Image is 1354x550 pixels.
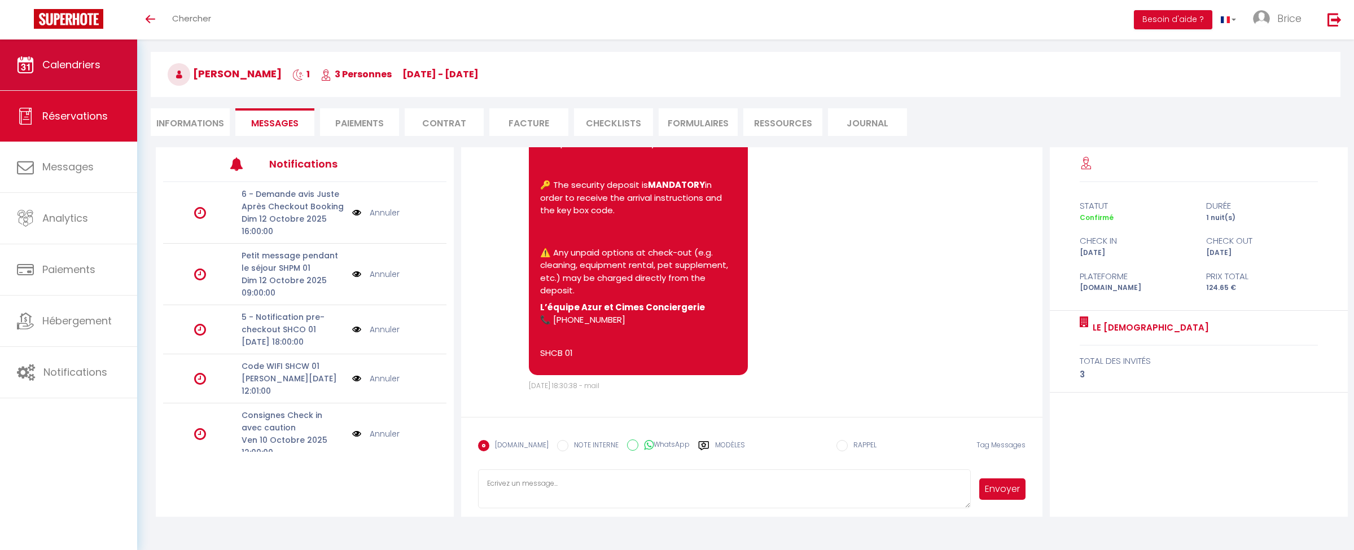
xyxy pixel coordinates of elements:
[43,365,107,379] span: Notifications
[540,301,705,313] strong: L’équipe Azur et Cimes Conciergerie
[352,323,361,336] img: NO IMAGE
[172,12,211,24] span: Chercher
[979,478,1026,500] button: Envoyer
[1080,368,1318,381] div: 3
[242,274,345,299] p: Dim 12 Octobre 2025 09:00:00
[42,262,95,276] span: Paiements
[34,9,103,29] img: Super Booking
[638,439,690,452] label: WhatsApp
[370,323,400,336] a: Annuler
[1072,248,1199,258] div: [DATE]
[1253,10,1270,27] img: ...
[370,206,400,219] a: Annuler
[574,108,653,136] li: CHECKLISTS
[659,108,738,136] li: FORMULAIRES
[828,108,907,136] li: Journal
[1072,234,1199,248] div: check in
[1199,234,1325,248] div: check out
[269,151,387,177] h3: Notifications
[489,440,549,452] label: [DOMAIN_NAME]
[292,68,310,81] span: 1
[1199,270,1325,283] div: Prix total
[540,301,737,327] p: 📞 [PHONE_NUMBER]
[1199,199,1325,213] div: durée
[1072,283,1199,293] div: [DOMAIN_NAME]
[1080,354,1318,368] div: total des invités
[976,440,1026,450] span: Tag Messages
[402,68,479,81] span: [DATE] - [DATE]
[370,268,400,280] a: Annuler
[1199,248,1325,258] div: [DATE]
[540,179,737,217] p: 🔑 The security deposit is in order to receive the arrival instructions and the key box code.
[1199,283,1325,293] div: 124.65 €
[251,117,299,130] span: Messages
[715,440,745,460] label: Modèles
[42,211,88,225] span: Analytics
[242,188,345,213] p: 6 - Demande avis Juste Après Checkout Booking
[1072,199,1199,213] div: statut
[352,206,361,219] img: NO IMAGE
[1134,10,1212,29] button: Besoin d'aide ?
[242,409,345,434] p: Consignes Check in avec caution
[42,160,94,174] span: Messages
[320,108,399,136] li: Paiements
[242,311,345,336] p: 5 - Notification pre-checkout SHCO 01
[352,372,361,385] img: NO IMAGE
[242,360,345,372] p: Code WIFI SHCW 01
[370,372,400,385] a: Annuler
[42,58,100,72] span: Calendriers
[242,213,345,237] p: Dim 12 Octobre 2025 16:00:00
[242,336,345,348] p: [DATE] 18:00:00
[42,314,112,328] span: Hébergement
[1072,270,1199,283] div: Plateforme
[489,108,568,136] li: Facture
[42,109,108,123] span: Réservations
[352,428,361,440] img: NO IMAGE
[1080,213,1114,222] span: Confirmé
[529,381,599,390] span: [DATE] 18:30:38 - mail
[168,67,282,81] span: [PERSON_NAME]
[405,108,484,136] li: Contrat
[242,372,345,397] p: [PERSON_NAME][DATE] 12:01:00
[1327,12,1342,27] img: logout
[648,179,705,191] strong: MANDATORY
[352,268,361,280] img: NO IMAGE
[370,428,400,440] a: Annuler
[1089,321,1209,335] a: LE [DEMOGRAPHIC_DATA]
[1199,213,1325,223] div: 1 nuit(s)
[743,108,822,136] li: Ressources
[151,108,230,136] li: Informations
[321,68,392,81] span: 3 Personnes
[242,434,345,459] p: Ven 10 Octobre 2025 12:00:00
[1277,11,1302,25] span: Brice
[848,440,877,452] label: RAPPEL
[568,440,619,452] label: NOTE INTERNE
[540,247,737,297] p: ⚠️ Any unpaid options at check-out (e.g. cleaning, equipment rental, pet supplement, etc.) may be...
[242,249,345,274] p: Petit message pendant le séjour SHPM 01
[540,347,737,360] p: SHCB 01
